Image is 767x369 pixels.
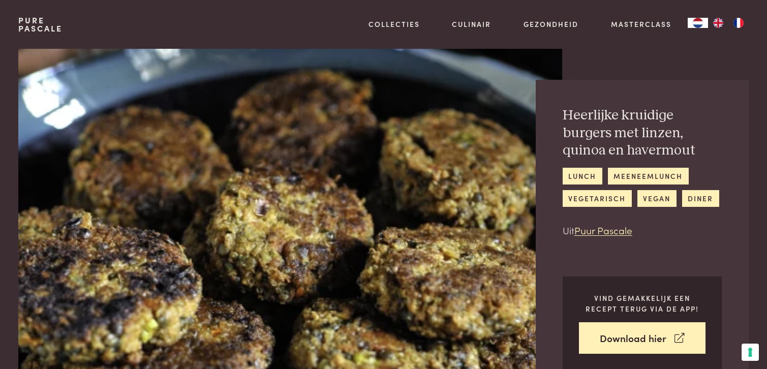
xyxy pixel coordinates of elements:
a: FR [728,18,749,28]
p: Uit [563,223,722,238]
a: PurePascale [18,16,63,33]
a: Collecties [369,19,420,29]
a: Gezondheid [524,19,578,29]
a: NL [688,18,708,28]
a: meeneemlunch [608,168,689,184]
button: Uw voorkeuren voor toestemming voor trackingtechnologieën [742,344,759,361]
div: Language [688,18,708,28]
a: diner [682,190,719,207]
a: Download hier [579,322,705,354]
a: Culinair [452,19,491,29]
a: EN [708,18,728,28]
h2: Heerlijke kruidige burgers met linzen, quinoa en havermout [563,107,722,160]
a: vegan [637,190,677,207]
ul: Language list [708,18,749,28]
a: Puur Pascale [574,223,632,237]
p: Vind gemakkelijk een recept terug via de app! [579,293,705,314]
a: vegetarisch [563,190,632,207]
a: Masterclass [611,19,671,29]
aside: Language selected: Nederlands [688,18,749,28]
a: lunch [563,168,602,184]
